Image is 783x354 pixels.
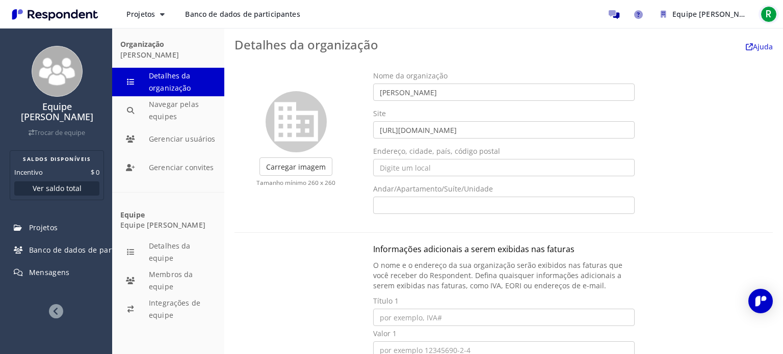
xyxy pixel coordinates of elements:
font: Site [373,108,386,118]
font: Nome da organização [373,71,448,80]
font: Equipe [PERSON_NAME] [21,100,93,123]
a: Ajuda e suporte [628,4,648,24]
button: Navegar pelas equipes [112,96,224,125]
font: [PERSON_NAME] [120,50,179,60]
button: Integrações de equipe [112,295,224,323]
font: Mensagens [29,267,70,277]
font: Valor 1 [373,329,397,338]
button: Projetos [118,5,173,23]
font: Organização [120,39,165,49]
button: R [759,5,779,23]
font: Projetos [126,9,155,19]
button: Membros da equipe [112,266,224,295]
button: Ver saldo total [14,181,99,196]
font: Equipe [PERSON_NAME] [120,220,205,230]
font: Endereço, cidade, país, código postal [373,146,500,156]
font: Banco de dados de participantes [29,245,147,255]
font: Equipe [PERSON_NAME] [672,9,758,19]
font: $ 0 [91,168,99,177]
font: Equipe [120,210,145,220]
font: Andar/Apartamento/Suíte/Unidade [373,184,493,194]
input: por exemplo, IVA# [373,309,635,326]
button: Gerenciar usuários [112,125,224,153]
font: O nome e o endereço da sua organização serão exibidos nas faturas que você receber do Respondent.... [373,260,622,290]
img: team_avatar_256.png [32,46,83,97]
button: Gerenciar convites [112,153,224,182]
font: Projetos [29,223,58,232]
font: Ajuda [753,42,773,51]
a: Trocar de equipe [29,128,85,137]
font: SALDOS DISPONÍVEIS [23,155,91,162]
font: Carregar imagem [266,162,326,172]
font: Detalhes da organização [234,36,378,53]
font: Tamanho mínimo 260 x 260 [256,178,335,186]
img: organization_avatar_256.png [266,91,327,152]
a: Participantes da mensagem [604,4,624,24]
img: Respondente [8,6,102,23]
font: Título 1 [373,296,399,306]
button: Detalhes da equipe [112,238,224,266]
button: Equipe Rodrigo Macedo [652,5,754,23]
button: Detalhes da organização [112,68,224,96]
input: http://www.respondent.io [373,121,635,139]
a: Banco de dados de participantes [177,5,308,23]
input: Digite um local [373,159,635,176]
font: Ver saldo total [33,183,82,193]
font: Banco de dados de participantes [185,9,300,19]
section: Resumo do saldo [10,150,104,200]
font: R [766,7,772,21]
font: Informações adicionais a serem exibidas nas faturas [373,243,575,255]
div: Abra o Intercom Messenger [748,289,773,313]
font: Incentivo [14,168,43,177]
a: Ajuda [746,42,773,51]
font: Trocar de equipe [34,128,85,137]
